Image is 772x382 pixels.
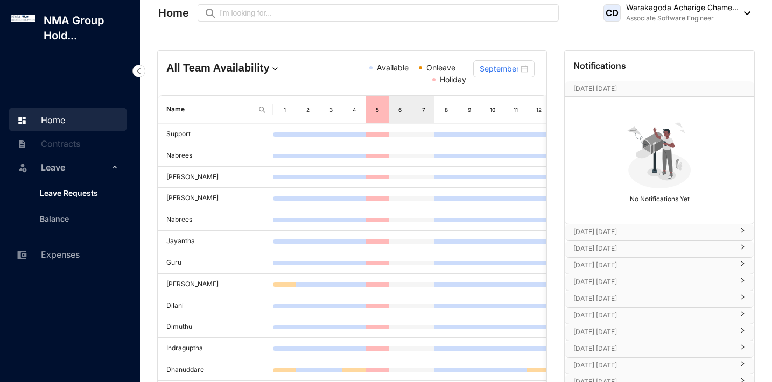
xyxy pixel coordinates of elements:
[573,243,733,254] p: [DATE] [DATE]
[17,162,28,173] img: leave-unselected.2934df6273408c3f84d9.svg
[739,365,746,367] span: right
[573,227,733,237] p: [DATE] [DATE]
[626,13,739,24] p: Associate Software Engineer
[158,274,273,295] td: [PERSON_NAME]
[14,249,80,260] a: Expenses
[41,157,109,178] span: Leave
[739,265,746,267] span: right
[565,308,754,324] div: [DATE] [DATE]
[535,104,544,115] div: 12
[626,2,739,13] p: Warakagoda Acharige Chame...
[9,242,127,266] li: Expenses
[565,358,754,374] div: [DATE] [DATE]
[573,277,733,287] p: [DATE] [DATE]
[158,316,273,338] td: Dimuthu
[327,104,336,115] div: 3
[304,104,313,115] div: 2
[739,331,746,334] span: right
[739,248,746,250] span: right
[158,209,273,231] td: Nabrees
[739,348,746,350] span: right
[158,252,273,274] td: Guru
[17,116,27,125] img: home.c6720e0a13eba0172344.svg
[565,324,754,341] div: [DATE] [DATE]
[573,310,733,321] p: [DATE] [DATE]
[258,105,266,114] img: search.8ce656024d3affaeffe32e5b30621cb7.svg
[158,188,273,209] td: [PERSON_NAME]
[17,139,27,149] img: contract-unselected.99e2b2107c0a7dd48938.svg
[158,295,273,317] td: Dilani
[31,188,98,197] a: Leave Requests
[465,104,474,115] div: 9
[488,104,497,115] div: 10
[419,104,428,115] div: 7
[573,327,733,337] p: [DATE] [DATE]
[573,360,733,371] p: [DATE] [DATE]
[270,63,280,74] img: dropdown.780994ddfa97fca24b89f58b1de131fa.svg
[622,116,697,190] img: no-notification-yet.99f61bb71409b19b567a5111f7a484a1.svg
[11,15,35,22] img: log
[9,108,127,131] li: Home
[739,298,746,300] span: right
[158,5,189,20] p: Home
[17,250,27,260] img: expense-unselected.2edcf0507c847f3e9e96.svg
[565,291,754,307] div: [DATE] [DATE]
[219,7,552,19] input: I’m looking for...
[14,138,80,149] a: Contracts
[132,65,145,77] img: nav-icon-left.19a07721e4dec06a274f6d07517f07b7.svg
[739,231,746,234] span: right
[565,224,754,240] div: [DATE] [DATE]
[14,115,65,125] a: Home
[565,274,754,291] div: [DATE] [DATE]
[565,81,754,96] div: [DATE] [DATE][DATE]
[565,341,754,357] div: [DATE] [DATE]
[568,190,751,204] p: No Notifications Yet
[480,63,519,75] input: Select month
[739,315,746,317] span: right
[158,231,273,252] td: Jayantha
[573,59,626,72] p: Notifications
[350,104,359,115] div: 4
[739,11,750,15] img: dropdown-black.8e83cc76930a90b1a4fdb6d089b7bf3a.svg
[31,214,69,223] a: Balance
[442,104,451,115] div: 8
[158,338,273,359] td: Indraguptha
[565,258,754,274] div: [DATE] [DATE]
[426,63,455,72] span: Onleave
[396,104,404,115] div: 6
[158,145,273,167] td: Nabrees
[158,167,273,188] td: [PERSON_NAME]
[573,343,733,354] p: [DATE] [DATE]
[573,260,733,271] p: [DATE] [DATE]
[565,241,754,257] div: [DATE] [DATE]
[440,75,466,84] span: Holiday
[280,104,290,115] div: 1
[511,104,521,115] div: 11
[377,63,409,72] span: Available
[158,359,273,381] td: Dhanuddare
[573,293,733,304] p: [DATE] [DATE]
[739,281,746,284] span: right
[606,9,619,18] span: CD
[166,104,254,115] span: Name
[9,131,127,155] li: Contracts
[573,83,725,94] p: [DATE] [DATE]
[373,104,382,115] div: 5
[35,13,140,43] p: NMA Group Hold...
[166,60,290,75] h4: All Team Availability
[158,124,273,145] td: Support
